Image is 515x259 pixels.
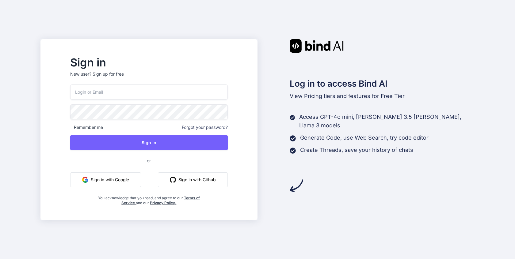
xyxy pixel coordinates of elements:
button: Sign in with Google [70,172,141,187]
span: View Pricing [290,93,322,99]
img: arrow [290,179,303,192]
img: Bind AI logo [290,39,344,53]
p: Generate Code, use Web Search, try code editor [300,133,429,142]
p: Access GPT-4o mini, [PERSON_NAME] 3.5 [PERSON_NAME], Llama 3 models [299,113,475,130]
h2: Log in to access Bind AI [290,77,475,90]
span: Forgot your password? [182,124,228,130]
span: Remember me [70,124,103,130]
input: Login or Email [70,84,228,99]
h2: Sign in [70,58,228,67]
button: Sign In [70,135,228,150]
p: New user? [70,71,228,84]
a: Privacy Policy. [150,201,176,205]
a: Terms of Service [121,196,200,205]
button: Sign in with Github [158,172,228,187]
div: Sign up for free [93,71,124,77]
span: or [122,153,175,168]
div: You acknowledge that you read, and agree to our and our [96,192,201,205]
img: github [170,177,176,183]
p: tiers and features for Free Tier [290,92,475,100]
img: google [82,177,88,183]
p: Create Threads, save your history of chats [300,146,413,154]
